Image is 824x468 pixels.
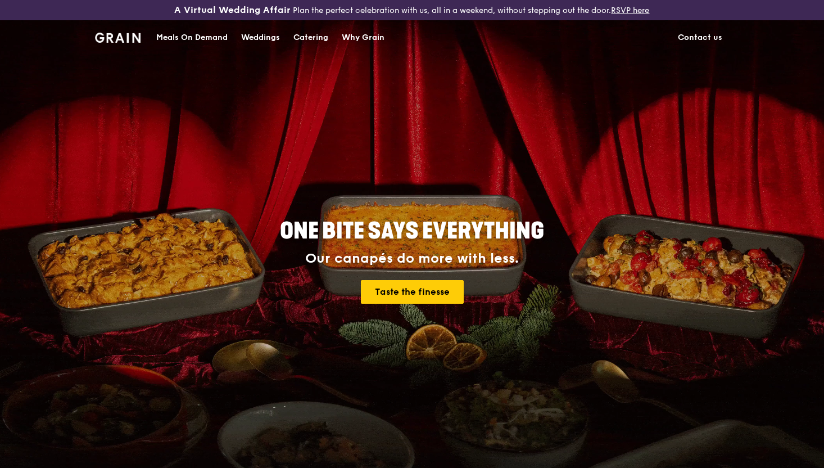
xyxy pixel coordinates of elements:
img: Grain [95,33,141,43]
div: Plan the perfect celebration with us, all in a weekend, without stepping out the door. [137,4,686,16]
div: Catering [293,21,328,55]
div: Weddings [241,21,280,55]
a: Catering [287,21,335,55]
a: RSVP here [611,6,649,15]
a: Weddings [234,21,287,55]
a: Why Grain [335,21,391,55]
a: Contact us [671,21,729,55]
h3: A Virtual Wedding Affair [174,4,291,16]
span: ONE BITE SAYS EVERYTHING [280,218,544,245]
div: Meals On Demand [156,21,228,55]
a: GrainGrain [95,20,141,53]
a: Taste the finesse [361,280,464,304]
div: Why Grain [342,21,384,55]
div: Our canapés do more with less. [210,251,614,267]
